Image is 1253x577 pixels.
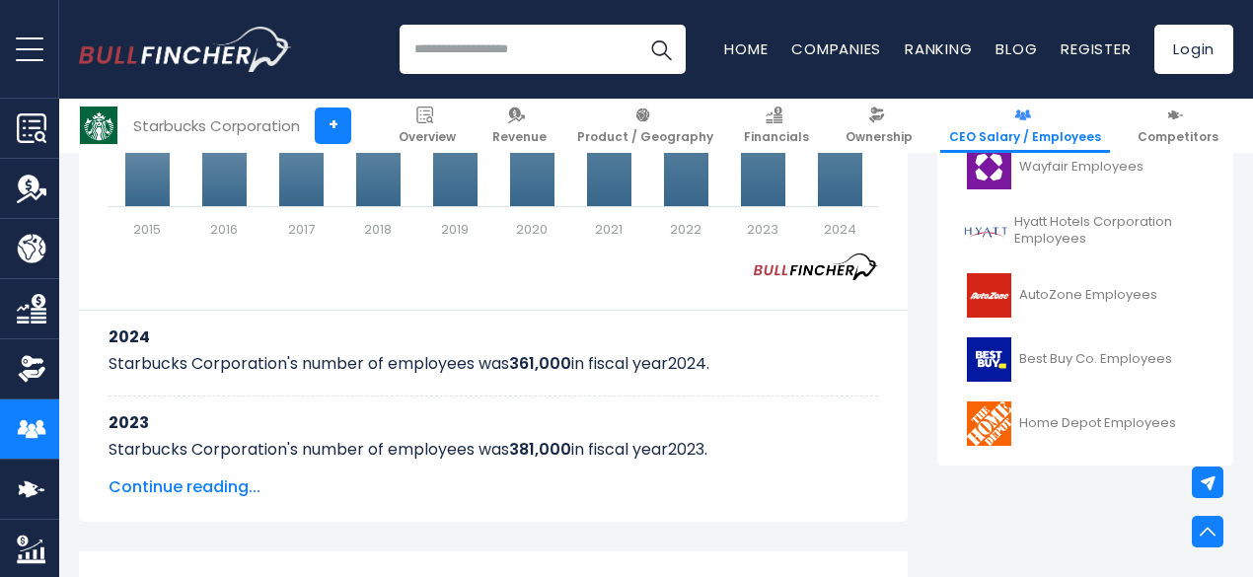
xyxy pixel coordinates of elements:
[735,99,818,153] a: Financials
[509,438,571,461] b: 381,000
[109,410,878,435] h3: 2023
[79,27,291,72] a: Go to homepage
[1129,99,1227,153] a: Competitors
[1061,38,1131,59] a: Register
[747,220,778,239] text: 2023
[568,99,722,153] a: Product / Geography
[964,401,1013,446] img: HD logo
[109,438,878,462] p: Starbucks Corporation's number of employees was in fiscal year .
[1154,25,1233,74] a: Login
[1019,159,1143,176] span: Wayfair Employees
[837,99,921,153] a: Ownership
[670,220,701,239] text: 2022
[940,99,1110,153] a: CEO Salary / Employees
[1019,287,1157,304] span: AutoZone Employees
[133,220,161,239] text: 2015
[80,107,117,144] img: SBUX logo
[744,129,809,145] span: Financials
[952,268,1218,323] a: AutoZone Employees
[846,129,913,145] span: Ownership
[109,325,878,349] h3: 2024
[636,25,686,74] button: Search
[390,99,465,153] a: Overview
[952,332,1218,387] a: Best Buy Co. Employees
[952,397,1218,451] a: Home Depot Employees
[441,220,469,239] text: 2019
[905,38,972,59] a: Ranking
[315,108,351,144] a: +
[949,129,1101,145] span: CEO Salary / Employees
[964,273,1013,318] img: AZO logo
[1019,351,1172,368] span: Best Buy Co. Employees
[364,220,392,239] text: 2018
[492,129,547,145] span: Revenue
[964,209,1008,253] img: H logo
[17,354,46,384] img: Ownership
[668,352,706,375] span: 2024
[509,352,571,375] b: 361,000
[595,220,623,239] text: 2021
[791,38,881,59] a: Companies
[724,38,768,59] a: Home
[1019,415,1176,432] span: Home Depot Employees
[1014,214,1207,248] span: Hyatt Hotels Corporation Employees
[952,204,1218,258] a: Hyatt Hotels Corporation Employees
[288,220,315,239] text: 2017
[109,475,878,499] span: Continue reading...
[1138,129,1218,145] span: Competitors
[964,337,1013,382] img: BBY logo
[483,99,555,153] a: Revenue
[964,145,1013,189] img: W logo
[399,129,456,145] span: Overview
[210,220,238,239] text: 2016
[109,352,878,376] p: Starbucks Corporation's number of employees was in fiscal year .
[516,220,548,239] text: 2020
[668,438,704,461] span: 2023
[995,38,1037,59] a: Blog
[824,220,856,239] text: 2024
[952,140,1218,194] a: Wayfair Employees
[79,27,292,72] img: Bullfincher logo
[577,129,713,145] span: Product / Geography
[133,114,300,137] div: Starbucks Corporation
